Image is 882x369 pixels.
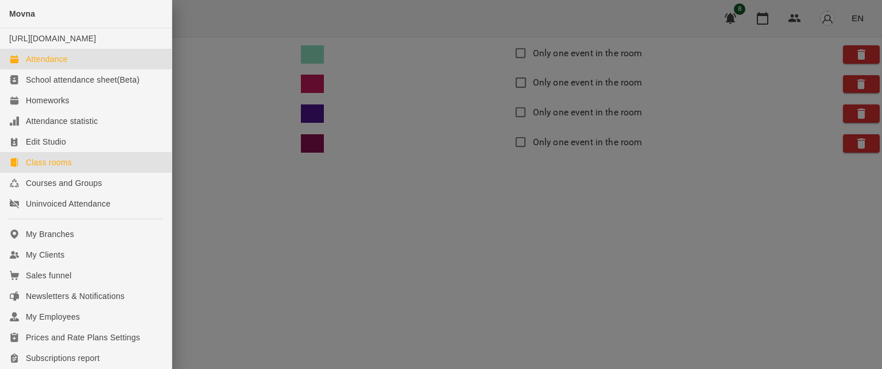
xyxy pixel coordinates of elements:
div: Attendance statistic [26,115,98,127]
div: Uninvoiced Attendance [26,198,110,209]
div: Attendance [26,53,68,65]
span: Movna [9,9,35,18]
div: My Employees [26,311,80,323]
div: Courses and Groups [26,177,102,189]
div: Homeworks [26,95,69,106]
div: Edit Studio [26,136,66,147]
div: School attendance sheet(Beta) [26,74,140,86]
div: Class rooms [26,157,72,168]
div: Newsletters & Notifications [26,290,125,302]
div: My Clients [26,249,64,261]
div: Sales funnel [26,270,71,281]
div: Subscriptions report [26,352,100,364]
div: My Branches [26,228,74,240]
div: Prices and Rate Plans Settings [26,332,140,343]
a: [URL][DOMAIN_NAME] [9,34,96,43]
